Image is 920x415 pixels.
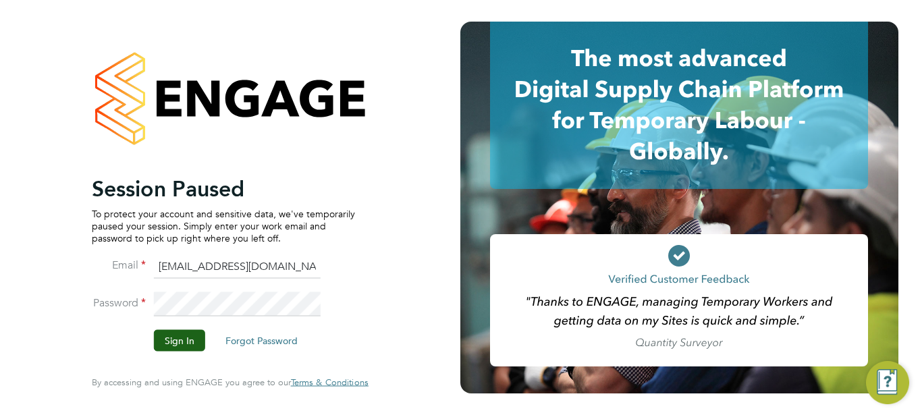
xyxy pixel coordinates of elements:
[92,258,146,273] label: Email
[291,377,369,388] span: Terms & Conditions
[92,175,355,202] h2: Session Paused
[866,361,909,404] button: Engage Resource Center
[154,330,205,352] button: Sign In
[92,296,146,310] label: Password
[92,207,355,244] p: To protect your account and sensitive data, we've temporarily paused your session. Simply enter y...
[215,330,308,352] button: Forgot Password
[92,377,369,388] span: By accessing and using ENGAGE you agree to our
[154,254,321,279] input: Enter your work email...
[291,377,369,388] a: Terms & Conditions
